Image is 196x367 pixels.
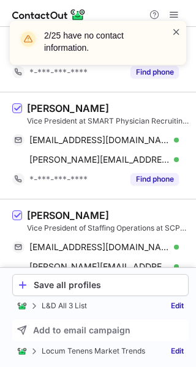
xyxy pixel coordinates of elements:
button: Add to email campaign [12,319,189,341]
img: warning [18,29,38,49]
p: L&D All 3 List [42,302,87,310]
span: [PERSON_NAME][EMAIL_ADDRESS][DOMAIN_NAME] [29,154,170,165]
div: Vice President at SMART Physician Recruiting at MySmartLocums [27,116,189,127]
div: Save all profiles [34,280,183,290]
a: Edit [166,300,189,312]
img: ContactOut [17,346,27,356]
button: Save all profiles [12,274,189,296]
span: [PERSON_NAME][EMAIL_ADDRESS][DOMAIN_NAME] [29,261,170,272]
span: [EMAIL_ADDRESS][DOMAIN_NAME] [29,242,170,253]
div: [PERSON_NAME] [27,209,109,221]
p: Locum Tenens Market Trends [42,347,145,355]
span: [EMAIL_ADDRESS][DOMAIN_NAME] [29,135,170,146]
a: Edit [166,345,189,357]
header: 2/25 have no contact information. [44,29,157,54]
div: Locum Tenens Market Trends [17,346,145,356]
div: Vice President of Staffing Operations at SCP Health [27,223,189,234]
img: ContactOut v5.3.10 [12,7,86,22]
button: Reveal Button [130,173,179,185]
div: [PERSON_NAME] [27,102,109,114]
span: Add to email campaign [33,325,130,335]
img: ContactOut [17,301,27,311]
